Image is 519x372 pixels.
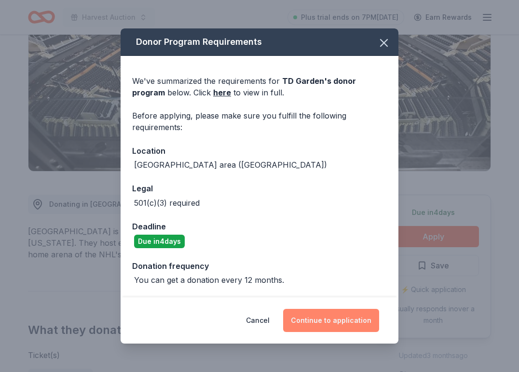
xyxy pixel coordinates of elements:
div: [GEOGRAPHIC_DATA] area ([GEOGRAPHIC_DATA]) [134,159,327,171]
div: We've summarized the requirements for below. Click to view in full. [132,75,387,98]
div: Location [132,145,387,157]
div: Due in 4 days [134,235,185,248]
div: Before applying, please make sure you fulfill the following requirements: [132,110,387,133]
div: Deadline [132,220,387,233]
div: Donor Program Requirements [121,28,398,56]
button: Cancel [246,309,270,332]
button: Continue to application [283,309,379,332]
a: here [213,87,231,98]
div: You can get a donation every 12 months. [134,274,284,286]
div: 501(c)(3) required [134,197,200,209]
div: Donation frequency [132,260,387,272]
div: Legal [132,182,387,195]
